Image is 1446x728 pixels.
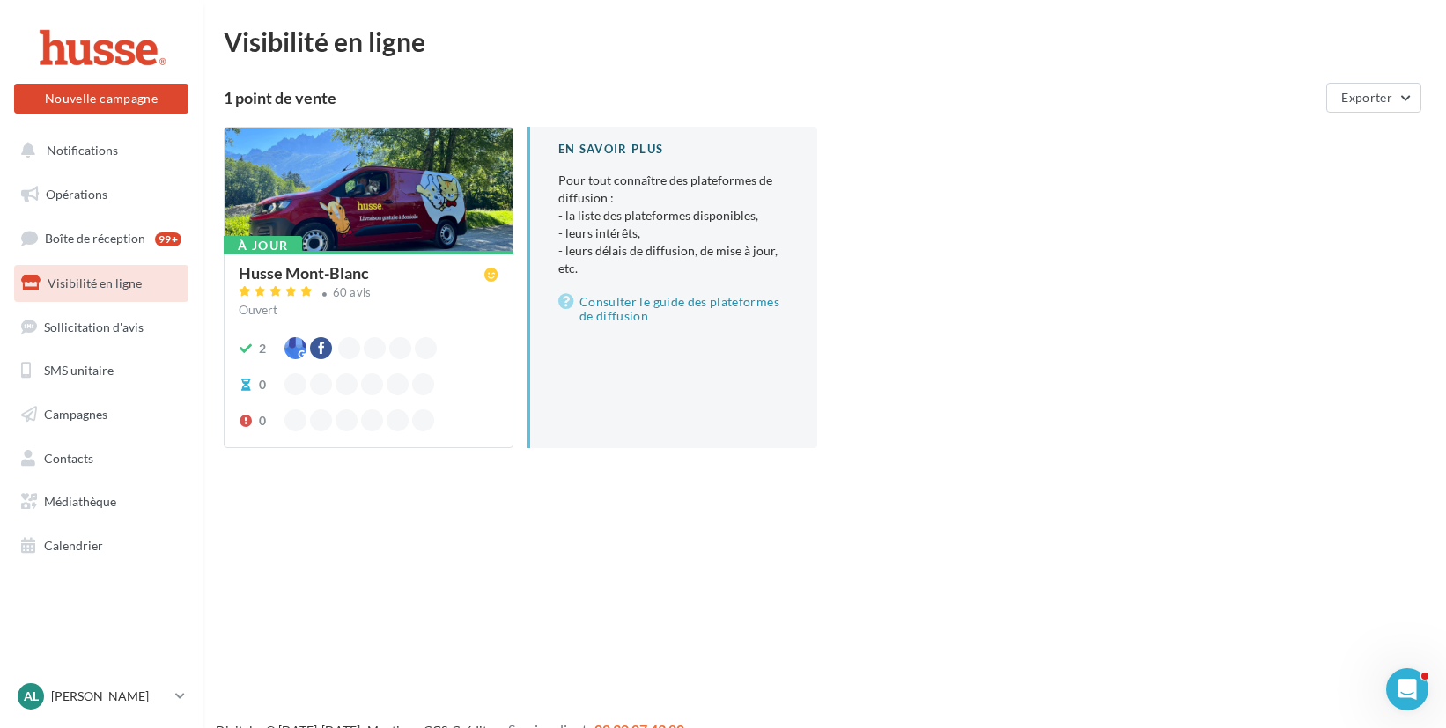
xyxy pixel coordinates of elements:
[44,319,144,334] span: Sollicitation d'avis
[11,396,192,433] a: Campagnes
[44,494,116,509] span: Médiathèque
[259,412,266,430] div: 0
[333,287,372,298] div: 60 avis
[44,451,93,466] span: Contacts
[11,483,192,520] a: Médiathèque
[45,231,145,246] span: Boîte de réception
[11,440,192,477] a: Contacts
[1386,668,1428,710] iframe: Intercom live chat
[47,143,118,158] span: Notifications
[51,688,168,705] p: [PERSON_NAME]
[46,187,107,202] span: Opérations
[558,291,789,327] a: Consulter le guide des plateformes de diffusion
[1341,90,1392,105] span: Exporter
[11,527,192,564] a: Calendrier
[11,219,192,257] a: Boîte de réception99+
[44,363,114,378] span: SMS unitaire
[558,207,789,224] li: - la liste des plateformes disponibles,
[558,224,789,242] li: - leurs intérêts,
[11,132,185,169] button: Notifications
[14,84,188,114] button: Nouvelle campagne
[11,309,192,346] a: Sollicitation d'avis
[224,90,1319,106] div: 1 point de vente
[558,172,789,277] p: Pour tout connaître des plateformes de diffusion :
[259,376,266,393] div: 0
[11,352,192,389] a: SMS unitaire
[224,28,1425,55] div: Visibilité en ligne
[44,407,107,422] span: Campagnes
[239,265,369,281] div: Husse Mont-Blanc
[1326,83,1421,113] button: Exporter
[24,688,39,705] span: Al
[259,340,266,357] div: 2
[155,232,181,246] div: 99+
[48,276,142,290] span: Visibilité en ligne
[558,141,789,158] div: En savoir plus
[239,283,498,305] a: 60 avis
[11,176,192,213] a: Opérations
[11,265,192,302] a: Visibilité en ligne
[239,302,277,317] span: Ouvert
[224,236,302,255] div: À jour
[44,538,103,553] span: Calendrier
[14,680,188,713] a: Al [PERSON_NAME]
[558,242,789,277] li: - leurs délais de diffusion, de mise à jour, etc.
